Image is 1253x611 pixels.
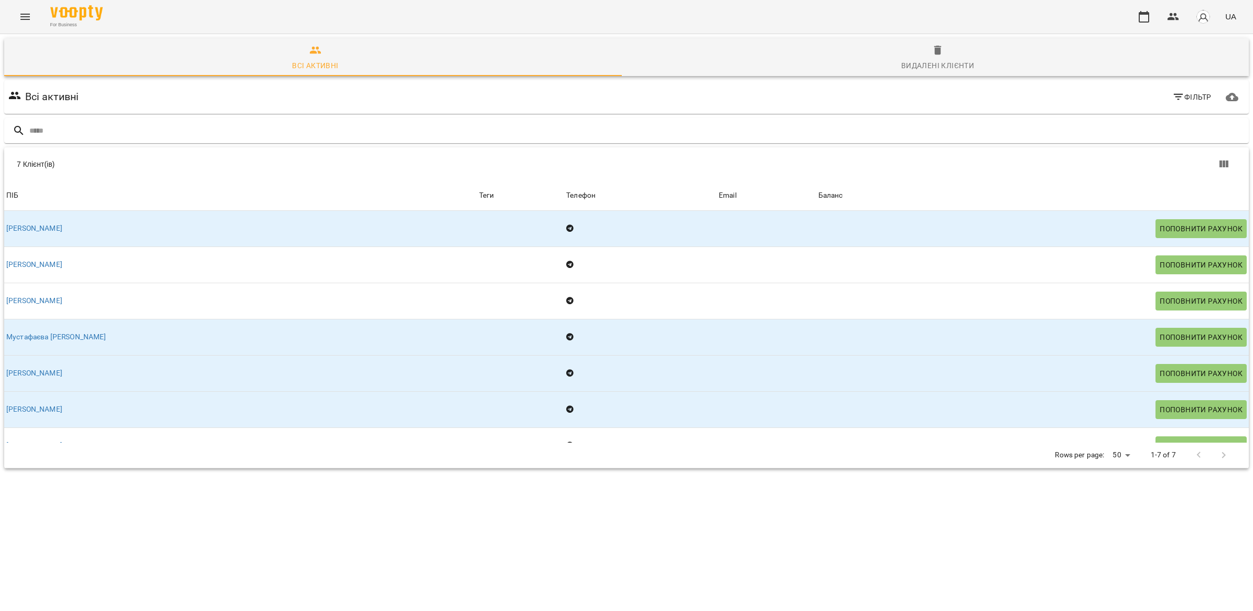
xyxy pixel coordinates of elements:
[6,189,475,202] span: ПІБ
[1108,447,1133,463] div: 50
[50,5,103,20] img: Voopty Logo
[1151,450,1176,460] p: 1-7 of 7
[1160,259,1243,271] span: Поповнити рахунок
[566,189,596,202] div: Sort
[566,189,596,202] div: Телефон
[719,189,814,202] span: Email
[818,189,1247,202] span: Баланс
[1172,91,1212,103] span: Фільтр
[6,223,62,234] a: [PERSON_NAME]
[1055,450,1104,460] p: Rows per page:
[6,441,62,451] a: [PERSON_NAME]
[6,296,62,306] a: [PERSON_NAME]
[719,189,737,202] div: Sort
[1221,7,1240,26] button: UA
[1155,436,1247,455] button: Поповнити рахунок
[818,189,843,202] div: Sort
[6,404,62,415] a: [PERSON_NAME]
[566,189,715,202] span: Телефон
[818,189,843,202] div: Баланс
[1160,403,1243,416] span: Поповнити рахунок
[719,189,737,202] div: Email
[6,368,62,379] a: [PERSON_NAME]
[13,4,38,29] button: Menu
[17,159,633,169] div: 7 Клієнт(ів)
[1211,152,1236,177] button: Показати колонки
[25,89,79,105] h6: Всі активні
[1160,440,1243,452] span: Поповнити рахунок
[6,189,18,202] div: Sort
[1155,364,1247,383] button: Поповнити рахунок
[1160,331,1243,344] span: Поповнити рахунок
[6,260,62,270] a: [PERSON_NAME]
[1160,367,1243,380] span: Поповнити рахунок
[1168,88,1216,106] button: Фільтр
[1155,219,1247,238] button: Поповнити рахунок
[479,189,562,202] div: Теги
[1155,328,1247,347] button: Поповнити рахунок
[292,59,338,72] div: Всі активні
[6,332,106,342] a: Мустафаєва [PERSON_NAME]
[1160,295,1243,307] span: Поповнити рахунок
[1155,292,1247,310] button: Поповнити рахунок
[6,189,18,202] div: ПІБ
[1155,255,1247,274] button: Поповнити рахунок
[4,147,1249,181] div: Table Toolbar
[1155,400,1247,419] button: Поповнити рахунок
[1196,9,1211,24] img: avatar_s.png
[1160,222,1243,235] span: Поповнити рахунок
[901,59,974,72] div: Видалені клієнти
[1225,11,1236,22] span: UA
[50,22,103,28] span: For Business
